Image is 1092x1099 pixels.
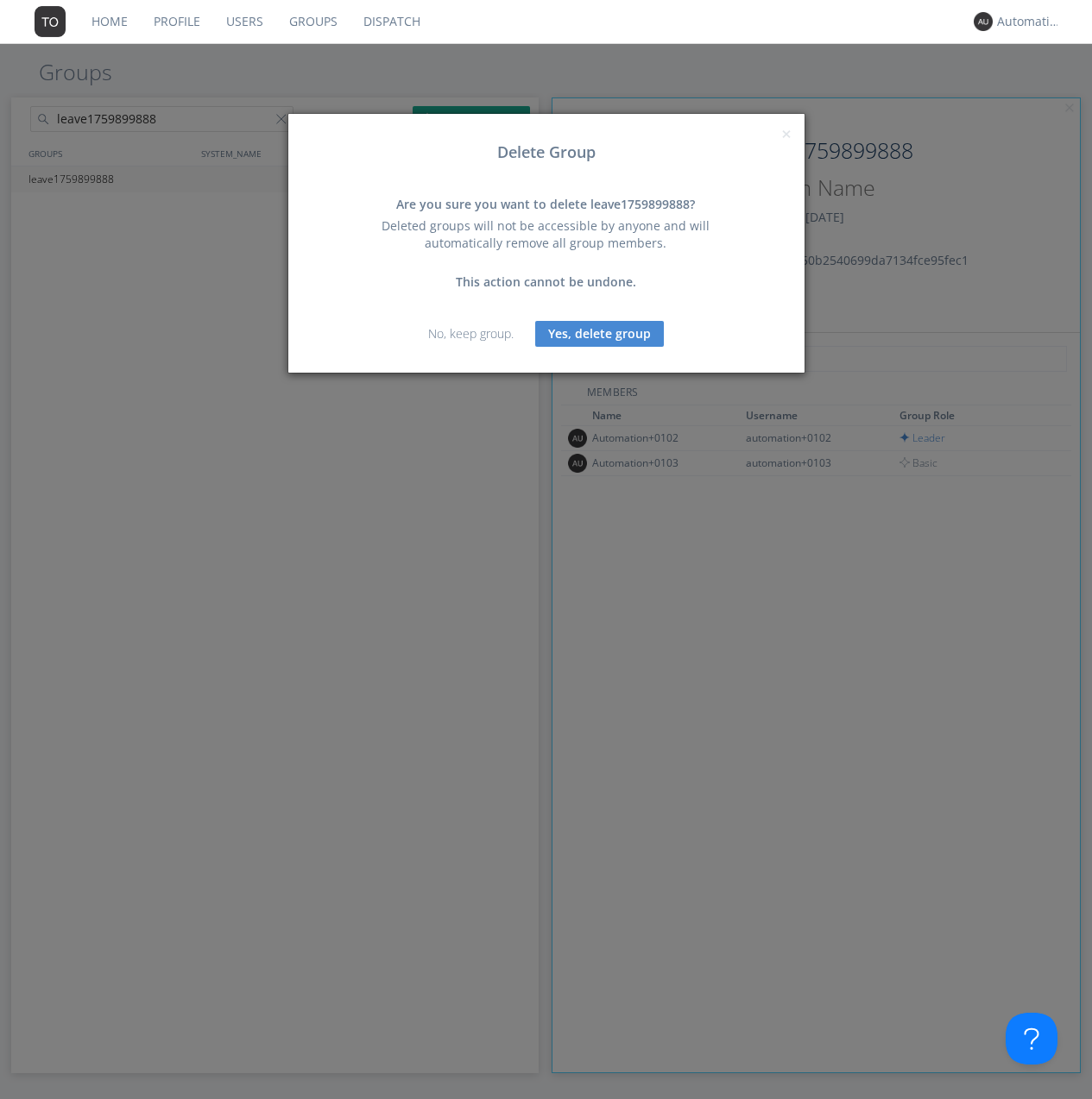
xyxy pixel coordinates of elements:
[428,325,514,342] a: No, keep group.
[781,122,792,146] span: ×
[35,6,66,37] img: 373638.png
[360,196,731,213] div: Are you sure you want to delete leave1759899888?
[360,273,731,291] div: This action cannot be undone.
[997,13,1062,30] div: Automation+0004
[974,12,993,31] img: 373638.png
[360,217,731,252] div: Deleted groups will not be accessible by anyone and will automatically remove all group members.
[535,321,664,347] button: Yes, delete group
[301,144,792,161] h3: Delete Group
